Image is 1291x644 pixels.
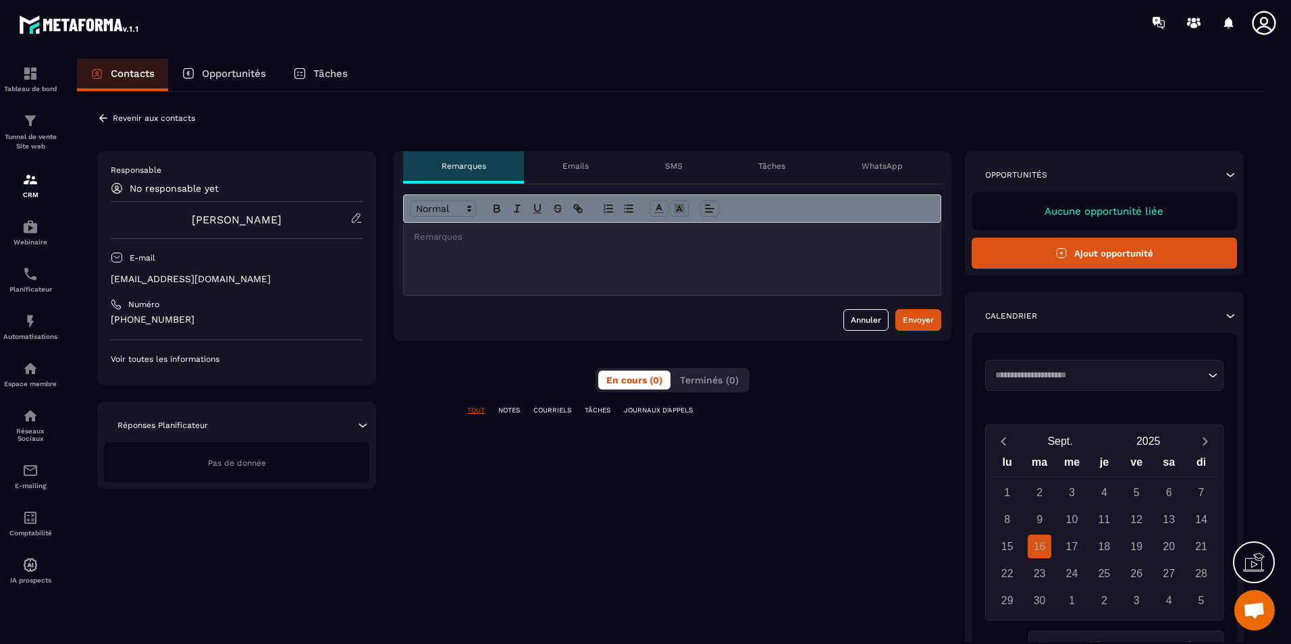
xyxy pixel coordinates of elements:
[22,266,38,282] img: scheduler
[192,213,282,226] a: [PERSON_NAME]
[1153,453,1185,477] div: sa
[22,360,38,377] img: automations
[202,68,266,80] p: Opportunités
[972,238,1237,269] button: Ajout opportunité
[111,165,363,176] p: Responsable
[1125,589,1149,612] div: 3
[3,482,57,489] p: E-mailing
[1125,562,1149,585] div: 26
[598,371,670,390] button: En cours (0)
[680,375,739,385] span: Terminés (0)
[1157,589,1181,612] div: 4
[22,171,38,188] img: formation
[1120,453,1153,477] div: ve
[991,453,1024,477] div: lu
[991,481,1217,612] div: Calendar days
[1028,535,1051,558] div: 16
[3,452,57,500] a: emailemailE-mailing
[22,557,38,573] img: automations
[1028,589,1051,612] div: 30
[3,191,57,198] p: CRM
[995,535,1019,558] div: 15
[1125,481,1149,504] div: 5
[3,576,57,584] p: IA prospects
[895,309,941,331] button: Envoyer
[665,161,683,171] p: SMS
[3,55,57,103] a: formationformationTableau de bord
[1016,429,1105,453] button: Open months overlay
[1234,590,1275,630] div: Ouvrir le chat
[991,369,1205,382] input: Search for option
[3,380,57,387] p: Espace membre
[130,183,219,194] p: No responsable yet
[1190,481,1213,504] div: 7
[3,286,57,293] p: Planificateur
[1028,562,1051,585] div: 23
[1028,508,1051,531] div: 9
[111,68,155,80] p: Contacts
[1157,562,1181,585] div: 27
[1056,453,1088,477] div: me
[111,313,363,326] p: [PHONE_NUMBER]
[1092,589,1116,612] div: 2
[3,132,57,151] p: Tunnel de vente Site web
[585,406,610,415] p: TÂCHES
[208,458,266,468] span: Pas de donnée
[1092,562,1116,585] div: 25
[533,406,571,415] p: COURRIELS
[985,169,1047,180] p: Opportunités
[1190,589,1213,612] div: 5
[1157,481,1181,504] div: 6
[606,375,662,385] span: En cours (0)
[862,161,903,171] p: WhatsApp
[3,500,57,547] a: accountantaccountantComptabilité
[3,85,57,92] p: Tableau de bord
[22,462,38,479] img: email
[903,313,934,327] div: Envoyer
[3,398,57,452] a: social-networksocial-networkRéseaux Sociaux
[1190,535,1213,558] div: 21
[117,420,208,431] p: Réponses Planificateur
[1190,508,1213,531] div: 14
[3,238,57,246] p: Webinaire
[995,562,1019,585] div: 22
[3,427,57,442] p: Réseaux Sociaux
[77,59,168,91] a: Contacts
[22,65,38,82] img: formation
[991,432,1016,450] button: Previous month
[991,453,1217,612] div: Calendar wrapper
[22,408,38,424] img: social-network
[985,205,1223,217] p: Aucune opportunité liée
[1088,453,1120,477] div: je
[1024,453,1056,477] div: ma
[1060,481,1084,504] div: 3
[3,350,57,398] a: automationsautomationsEspace membre
[1028,481,1051,504] div: 2
[995,508,1019,531] div: 8
[467,406,485,415] p: TOUT
[985,360,1223,391] div: Search for option
[128,299,159,310] p: Numéro
[3,103,57,161] a: formationformationTunnel de vente Site web
[22,113,38,129] img: formation
[111,273,363,286] p: [EMAIL_ADDRESS][DOMAIN_NAME]
[1157,508,1181,531] div: 13
[1125,535,1149,558] div: 19
[672,371,747,390] button: Terminés (0)
[22,510,38,526] img: accountant
[1104,429,1192,453] button: Open years overlay
[130,252,155,263] p: E-mail
[113,113,195,123] p: Revenir aux contacts
[3,303,57,350] a: automationsautomationsAutomatisations
[1092,535,1116,558] div: 18
[995,589,1019,612] div: 29
[562,161,589,171] p: Emails
[1185,453,1217,477] div: di
[498,406,520,415] p: NOTES
[758,161,785,171] p: Tâches
[442,161,486,171] p: Remarques
[22,219,38,235] img: automations
[3,529,57,537] p: Comptabilité
[624,406,693,415] p: JOURNAUX D'APPELS
[280,59,361,91] a: Tâches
